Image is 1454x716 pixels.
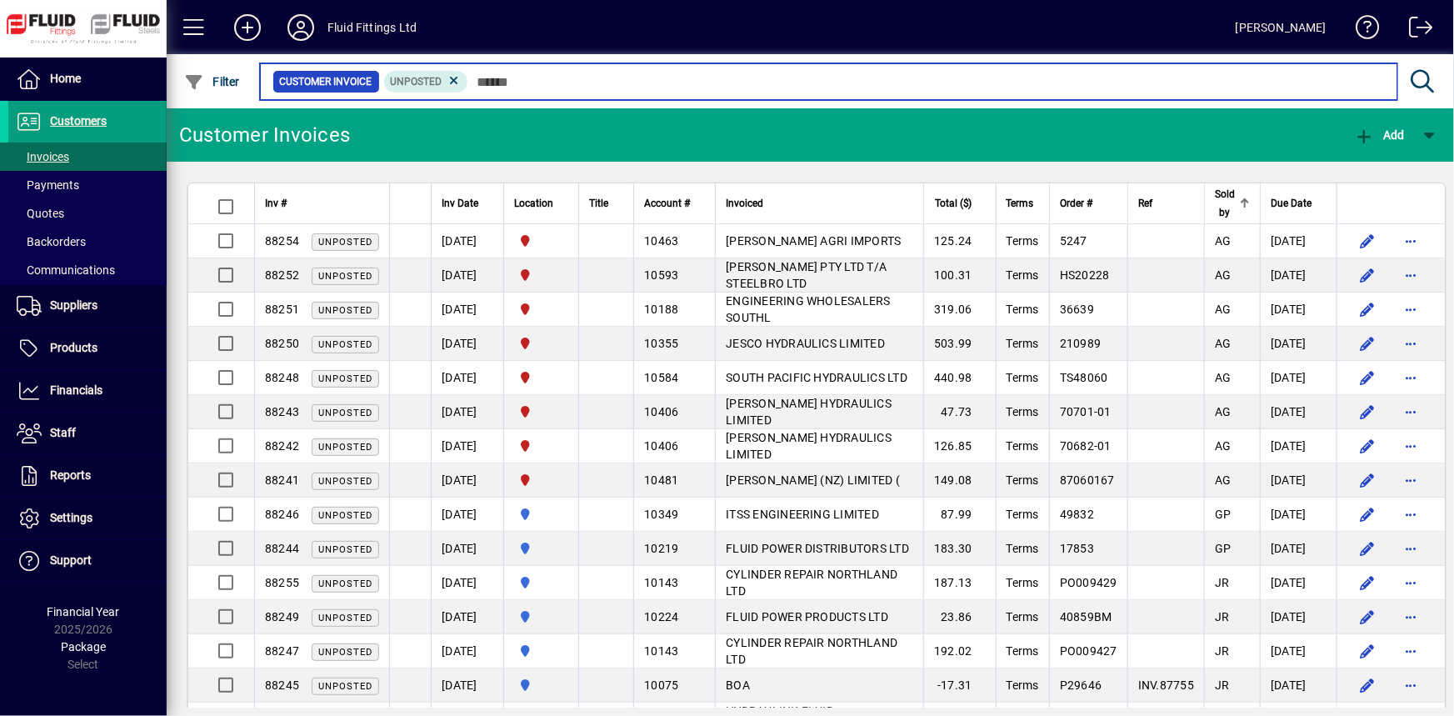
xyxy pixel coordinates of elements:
[8,256,167,284] a: Communications
[934,194,987,213] div: Total ($)
[923,463,996,498] td: 149.08
[1397,330,1424,357] button: More options
[17,263,115,277] span: Communications
[184,75,240,88] span: Filter
[726,294,891,324] span: ENGINEERING WHOLESALERS SOUTHL
[1354,330,1381,357] button: Edit
[180,67,244,97] button: Filter
[1351,120,1409,150] button: Add
[1215,234,1232,248] span: AG
[1260,498,1337,532] td: [DATE]
[726,337,885,350] span: JESCO HYDRAULICS LIMITED
[17,235,86,248] span: Backorders
[280,73,372,90] span: Customer Invoice
[265,439,299,453] span: 88242
[1354,296,1381,323] button: Edit
[1007,405,1039,418] span: Terms
[644,194,690,213] span: Account #
[644,508,678,521] span: 10349
[265,371,299,384] span: 88248
[644,371,678,384] span: 10584
[726,397,892,427] span: [PERSON_NAME] HYDRAULICS LIMITED
[1060,678,1102,692] span: P29646
[726,260,887,290] span: [PERSON_NAME] PTY LTD T/A STEELBRO LTD
[644,473,678,487] span: 10481
[274,13,327,43] button: Profile
[1007,644,1039,658] span: Terms
[431,668,503,703] td: [DATE]
[514,642,568,660] span: AUCKLAND
[1397,535,1424,562] button: More options
[514,573,568,592] span: AUCKLAND
[644,542,678,555] span: 10219
[1260,566,1337,600] td: [DATE]
[47,605,120,618] span: Financial Year
[726,678,750,692] span: BOA
[923,361,996,395] td: 440.98
[1060,194,1117,213] div: Order #
[318,476,372,487] span: Unposted
[1215,303,1232,316] span: AG
[514,368,568,387] span: CHRISTCHURCH
[8,370,167,412] a: Financials
[1354,603,1381,630] button: Edit
[1354,262,1381,288] button: Edit
[1260,634,1337,668] td: [DATE]
[923,566,996,600] td: 187.13
[431,634,503,668] td: [DATE]
[1260,668,1337,703] td: [DATE]
[1007,194,1034,213] span: Terms
[1397,467,1424,493] button: More options
[1271,194,1312,213] span: Due Date
[1007,439,1039,453] span: Terms
[1007,337,1039,350] span: Terms
[1354,433,1381,459] button: Edit
[265,508,299,521] span: 88246
[1215,576,1230,589] span: JR
[17,178,79,192] span: Payments
[1060,508,1094,521] span: 49832
[726,542,909,555] span: FLUID POWER DISTRIBUTORS LTD
[644,405,678,418] span: 10406
[1354,638,1381,664] button: Edit
[8,285,167,327] a: Suppliers
[50,383,102,397] span: Financials
[589,194,608,213] span: Title
[644,337,678,350] span: 10355
[8,498,167,539] a: Settings
[514,676,568,694] span: AUCKLAND
[431,258,503,293] td: [DATE]
[50,341,97,354] span: Products
[265,405,299,418] span: 88243
[327,14,417,41] div: Fluid Fittings Ltd
[1397,501,1424,528] button: More options
[431,566,503,600] td: [DATE]
[1215,405,1232,418] span: AG
[1397,638,1424,664] button: More options
[644,303,678,316] span: 10188
[1397,603,1424,630] button: More options
[1397,398,1424,425] button: More options
[1354,398,1381,425] button: Edit
[8,199,167,228] a: Quotes
[1215,185,1250,222] div: Sold by
[1060,542,1094,555] span: 17853
[1215,185,1235,222] span: Sold by
[318,544,372,555] span: Unposted
[726,473,900,487] span: [PERSON_NAME] (NZ) LIMITED (
[318,408,372,418] span: Unposted
[50,114,107,128] span: Customers
[431,224,503,258] td: [DATE]
[1260,258,1337,293] td: [DATE]
[1397,3,1433,58] a: Logout
[726,194,763,213] span: Invoiced
[644,644,678,658] span: 10143
[644,576,678,589] span: 10143
[1343,3,1380,58] a: Knowledge Base
[17,207,64,220] span: Quotes
[8,540,167,582] a: Support
[318,237,372,248] span: Unposted
[1260,327,1337,361] td: [DATE]
[431,361,503,395] td: [DATE]
[50,426,76,439] span: Staff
